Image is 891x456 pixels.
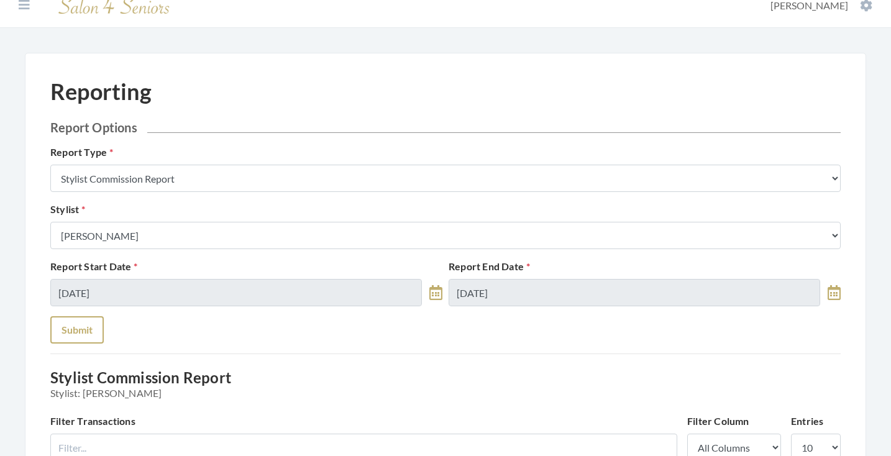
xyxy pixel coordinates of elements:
h1: Reporting [50,78,152,105]
label: Stylist [50,202,86,217]
h2: Report Options [50,120,841,135]
span: Stylist: [PERSON_NAME] [50,387,841,399]
input: Select Date [449,279,820,306]
label: Filter Transactions [50,414,135,429]
label: Report End Date [449,259,530,274]
a: toggle [828,279,841,306]
button: Submit [50,316,104,344]
label: Entries [791,414,823,429]
label: Filter Column [687,414,749,429]
input: Select Date [50,279,422,306]
label: Report Type [50,145,113,160]
label: Report Start Date [50,259,138,274]
a: toggle [429,279,442,306]
h3: Stylist Commission Report [50,369,841,399]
